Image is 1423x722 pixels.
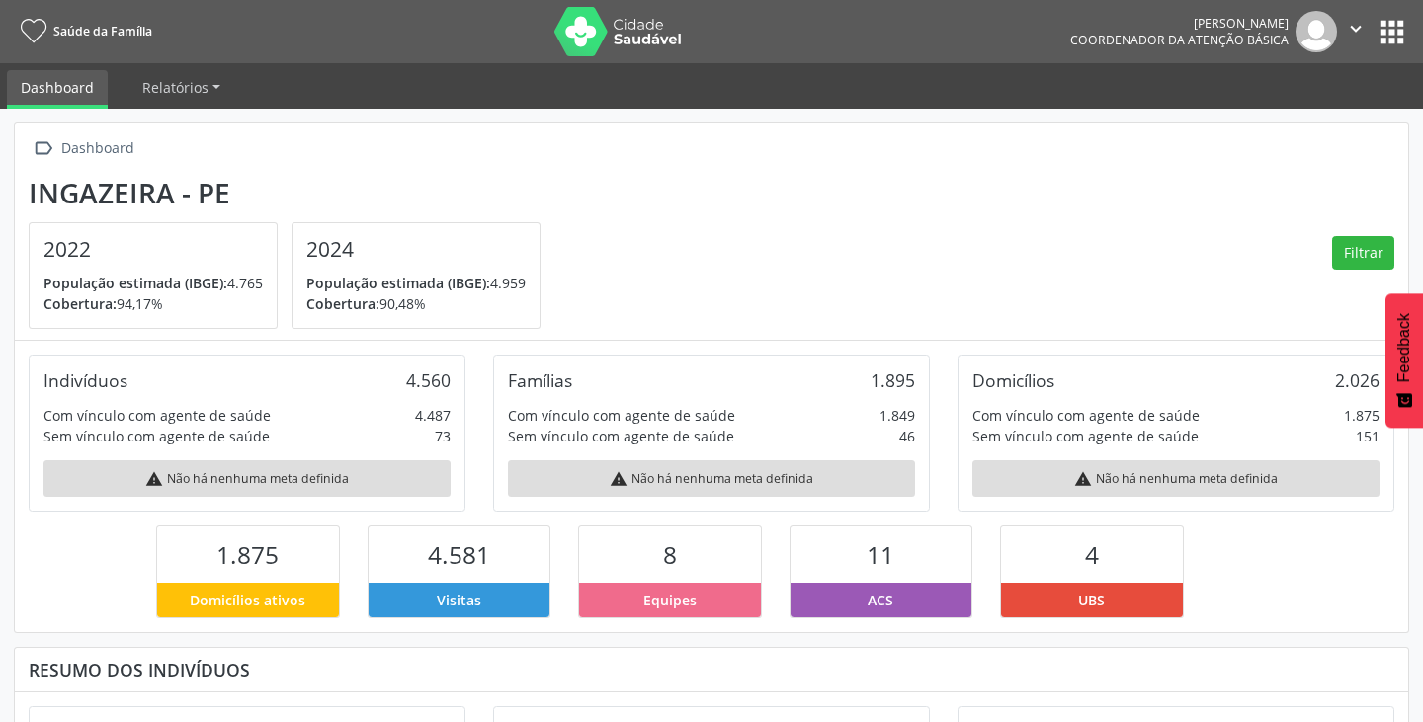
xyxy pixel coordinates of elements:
[508,405,735,426] div: Com vínculo com agente de saúde
[972,405,1200,426] div: Com vínculo com agente de saúde
[1395,313,1413,382] span: Feedback
[1296,11,1337,52] img: img
[306,274,490,292] span: População estimada (IBGE):
[145,470,163,488] i: warning
[128,70,234,105] a: Relatórios
[899,426,915,446] div: 46
[508,369,572,391] div: Famílias
[43,460,451,497] div: Não há nenhuma meta definida
[508,460,915,497] div: Não há nenhuma meta definida
[1085,538,1099,571] span: 4
[29,134,137,163] a:  Dashboard
[1070,15,1289,32] div: [PERSON_NAME]
[29,177,554,209] div: Ingazeira - PE
[1344,405,1380,426] div: 1.875
[508,426,734,446] div: Sem vínculo com agente de saúde
[43,426,270,446] div: Sem vínculo com agente de saúde
[14,15,152,47] a: Saúde da Família
[216,538,279,571] span: 1.875
[190,590,305,610] span: Domicílios ativos
[972,460,1380,497] div: Não há nenhuma meta definida
[43,273,263,293] p: 4.765
[53,23,152,40] span: Saúde da Família
[142,78,209,97] span: Relatórios
[1070,32,1289,48] span: Coordenador da Atenção Básica
[306,237,526,262] h4: 2024
[972,369,1054,391] div: Domicílios
[29,134,57,163] i: 
[1078,590,1105,610] span: UBS
[415,405,451,426] div: 4.487
[306,273,526,293] p: 4.959
[663,538,677,571] span: 8
[1375,15,1409,49] button: apps
[868,590,893,610] span: ACS
[43,294,117,313] span: Cobertura:
[43,369,127,391] div: Indivíduos
[1356,426,1380,446] div: 151
[7,70,108,109] a: Dashboard
[1074,470,1092,488] i: warning
[43,293,263,314] p: 94,17%
[1335,369,1380,391] div: 2.026
[306,293,526,314] p: 90,48%
[1385,293,1423,428] button: Feedback - Mostrar pesquisa
[1337,11,1375,52] button: 
[1332,236,1394,270] button: Filtrar
[1345,18,1367,40] i: 
[610,470,628,488] i: warning
[871,369,915,391] div: 1.895
[867,538,894,571] span: 11
[57,134,137,163] div: Dashboard
[437,590,481,610] span: Visitas
[643,590,697,610] span: Equipes
[406,369,451,391] div: 4.560
[428,538,490,571] span: 4.581
[972,426,1199,446] div: Sem vínculo com agente de saúde
[435,426,451,446] div: 73
[306,294,379,313] span: Cobertura:
[43,405,271,426] div: Com vínculo com agente de saúde
[43,274,227,292] span: População estimada (IBGE):
[29,659,1394,681] div: Resumo dos indivíduos
[43,237,263,262] h4: 2022
[879,405,915,426] div: 1.849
